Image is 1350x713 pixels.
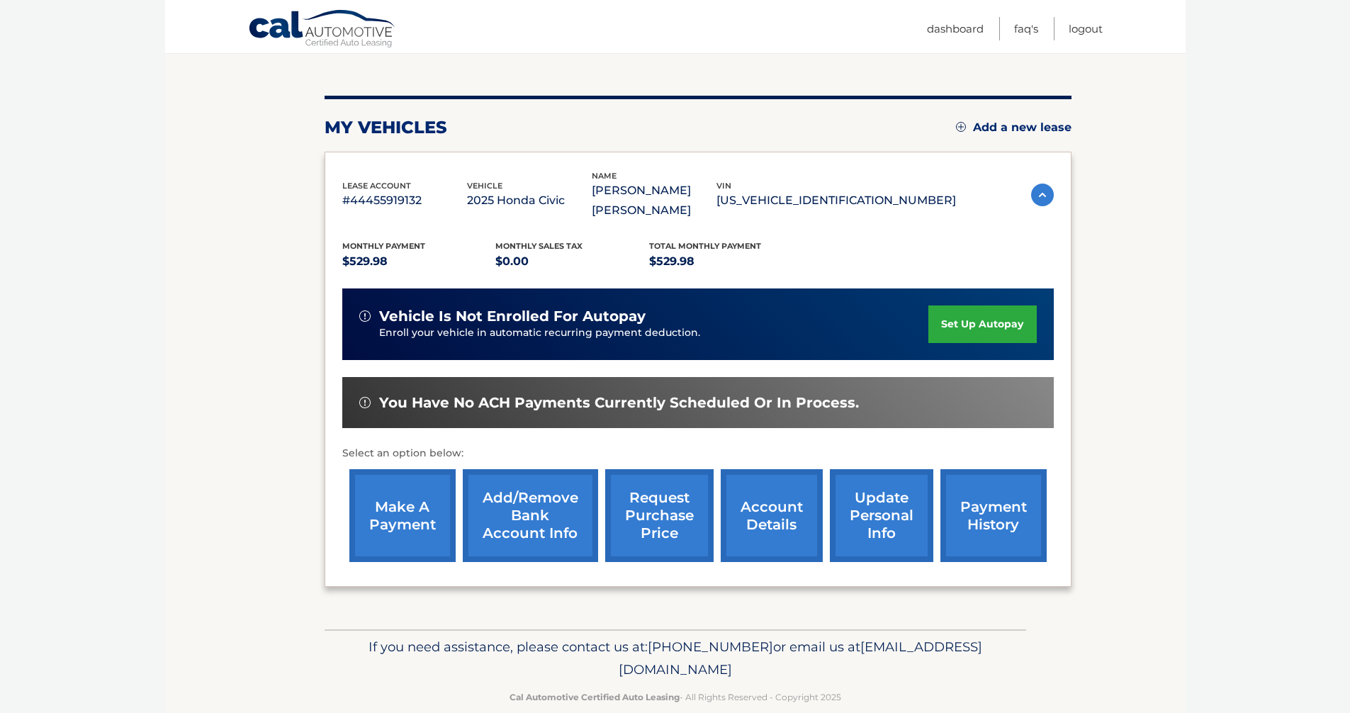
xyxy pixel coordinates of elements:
span: [PHONE_NUMBER] [648,639,773,655]
p: Select an option below: [342,445,1054,462]
strong: Cal Automotive Certified Auto Leasing [510,692,680,702]
a: make a payment [349,469,456,562]
span: [EMAIL_ADDRESS][DOMAIN_NAME] [619,639,982,678]
span: vehicle is not enrolled for autopay [379,308,646,325]
p: [US_VEHICLE_IDENTIFICATION_NUMBER] [716,191,956,210]
a: set up autopay [928,305,1036,343]
img: accordion-active.svg [1031,184,1054,206]
p: If you need assistance, please contact us at: or email us at [334,636,1017,681]
a: payment history [940,469,1047,562]
span: vin [716,181,731,191]
img: alert-white.svg [359,310,371,322]
p: Enroll your vehicle in automatic recurring payment deduction. [379,325,929,341]
span: Monthly sales Tax [495,241,583,251]
a: update personal info [830,469,933,562]
p: 2025 Honda Civic [467,191,592,210]
img: add.svg [956,122,966,132]
span: You have no ACH payments currently scheduled or in process. [379,394,859,412]
span: name [592,171,617,181]
h2: my vehicles [325,117,447,138]
img: alert-white.svg [359,397,371,408]
p: #44455919132 [342,191,467,210]
a: Add a new lease [956,120,1071,135]
span: Total Monthly Payment [649,241,761,251]
a: Cal Automotive [248,9,397,50]
a: FAQ's [1014,17,1038,40]
span: lease account [342,181,411,191]
a: request purchase price [605,469,714,562]
p: $529.98 [649,252,803,271]
p: - All Rights Reserved - Copyright 2025 [334,690,1017,704]
p: [PERSON_NAME] [PERSON_NAME] [592,181,716,220]
p: $529.98 [342,252,496,271]
a: Add/Remove bank account info [463,469,598,562]
a: Dashboard [927,17,984,40]
a: Logout [1069,17,1103,40]
a: account details [721,469,823,562]
span: Monthly Payment [342,241,425,251]
span: vehicle [467,181,502,191]
p: $0.00 [495,252,649,271]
